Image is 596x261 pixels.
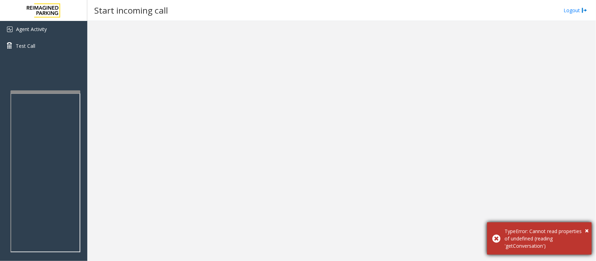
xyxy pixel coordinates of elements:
[582,7,587,14] img: logout
[505,228,587,249] div: TypeError: Cannot read properties of undefined (reading 'getConversation')
[16,42,35,50] span: Test Call
[16,26,47,32] span: Agent Activity
[585,226,589,235] span: ×
[7,27,13,32] img: 'icon'
[564,7,587,14] a: Logout
[91,2,171,19] h3: Start incoming call
[585,225,589,236] button: Close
